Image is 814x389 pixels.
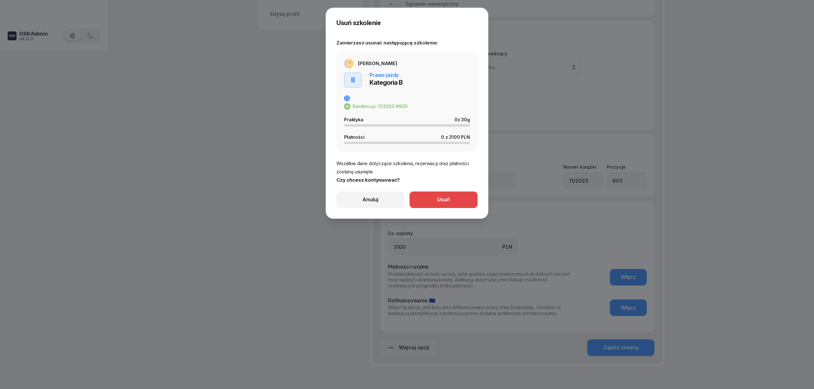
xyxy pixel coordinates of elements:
div: Ewidencja: 11/2023 #903 [353,104,408,109]
div: Płatności [344,134,369,140]
button: B [344,72,362,88]
div: B [348,74,358,86]
div: Anuluj [362,196,378,204]
div: Wszelkie dane dotyczące szkolenia, rezerwacji oraz płatności zostaną usunięte. [336,159,478,176]
button: Anuluj [336,191,404,208]
div: Prawo jazdy [369,72,399,77]
h2: Usuń szkolenie [336,18,478,27]
div: [PERSON_NAME] [358,61,397,66]
button: Usuń [410,191,478,208]
div: Czy chcesz kontynuować? [336,176,478,184]
div: Usuń [437,196,450,204]
div: Kategoria B [369,77,403,88]
div: 0 z 3100 PLN [441,134,470,140]
div: 0 z 30g [454,117,470,122]
div: Zamierzasz usunać następującę szkolenie: [336,31,478,47]
span: Praktyka [344,117,363,122]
